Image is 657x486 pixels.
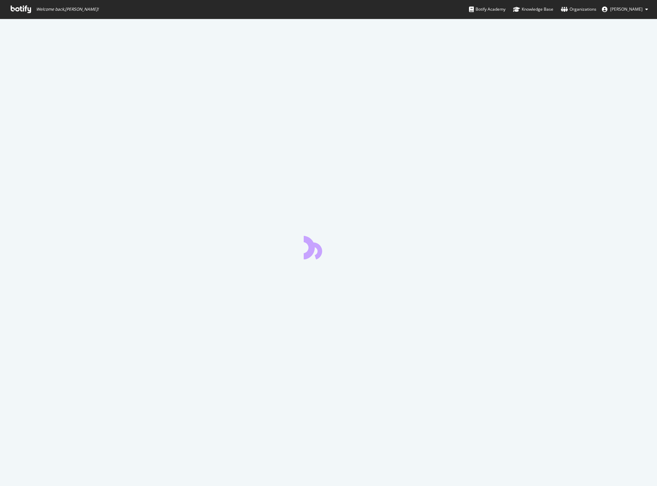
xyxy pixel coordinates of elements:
[596,4,654,15] button: [PERSON_NAME]
[610,6,643,12] span: Kristiina Halme
[469,6,505,13] div: Botify Academy
[36,7,98,12] span: Welcome back, [PERSON_NAME] !
[304,235,353,259] div: animation
[513,6,553,13] div: Knowledge Base
[561,6,596,13] div: Organizations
